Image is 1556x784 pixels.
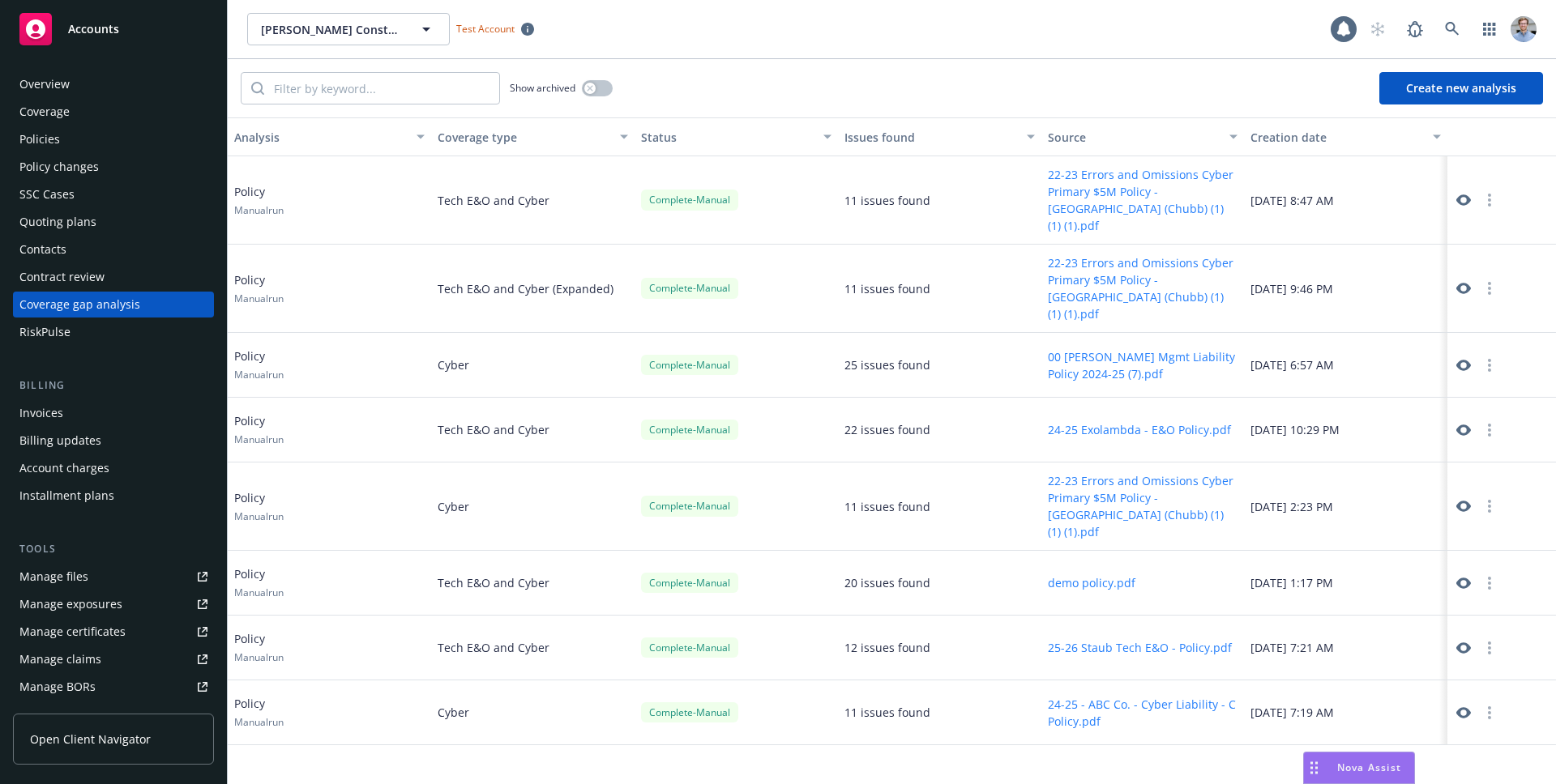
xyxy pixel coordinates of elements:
div: RiskPulse [19,319,71,345]
a: Account charges [13,455,214,481]
div: Manage claims [19,646,101,672]
div: Tech E&O and Cyber [431,551,635,616]
a: Manage BORs [13,674,214,700]
div: [DATE] 10:29 PM [1244,398,1447,462]
a: Contacts [13,236,214,262]
div: Contacts [19,236,66,262]
div: Cyber [431,680,635,745]
div: Creation date [1250,129,1423,146]
button: Coverage type [431,117,635,156]
a: Report a Bug [1399,13,1431,45]
div: 11 issues found [844,704,930,721]
a: Coverage [13,99,214,125]
div: Issues found [844,129,1017,146]
span: Show archived [510,81,575,95]
div: Tech E&O and Cyber [431,156,635,245]
div: Quoting plans [19,209,96,235]
div: Tech E&O and Cyber (Expanded) [431,245,635,333]
div: Complete - Manual [641,420,738,440]
span: [PERSON_NAME] Construction [261,21,401,38]
div: Complete - Manual [641,496,738,516]
button: Creation date [1244,117,1447,156]
button: demo policy.pdf [1048,574,1135,591]
a: Manage files [13,564,214,590]
button: 25-26 Staub Tech E&O - Policy.pdf [1048,639,1232,656]
a: Quoting plans [13,209,214,235]
button: 24-25 Exolambda - E&O Policy.pdf [1048,421,1231,438]
span: Manual run [234,715,284,729]
div: 12 issues found [844,639,930,656]
div: Policy [234,347,284,381]
div: Invoices [19,400,63,426]
div: Drag to move [1304,752,1324,783]
div: [DATE] 2:23 PM [1244,462,1447,551]
div: 22 issues found [844,421,930,438]
span: Manual run [234,650,284,664]
div: SSC Cases [19,181,75,207]
button: [PERSON_NAME] Construction [247,13,450,45]
span: Open Client Navigator [30,731,151,748]
div: [DATE] 7:19 AM [1244,680,1447,745]
button: 00 [PERSON_NAME] Mgmt Liability Policy 2024-25 (7).pdf [1048,348,1238,382]
button: Source [1041,117,1245,156]
a: Installment plans [13,483,214,509]
span: Manual run [234,292,284,305]
div: 20 issues found [844,574,930,591]
button: Create new analysis [1379,72,1543,104]
div: Status [641,129,814,146]
a: Policy changes [13,154,214,180]
div: Installment plans [19,483,114,509]
button: Nova Assist [1303,752,1415,784]
div: Policy [234,183,284,217]
div: Complete - Manual [641,278,738,298]
div: Policy [234,695,284,729]
a: Manage certificates [13,619,214,645]
div: Complete - Manual [641,702,738,722]
a: Search [1436,13,1468,45]
span: Manual run [234,586,284,599]
div: 11 issues found [844,280,930,297]
a: RiskPulse [13,319,214,345]
div: Policy [234,271,284,305]
span: Manual run [234,203,284,217]
div: [DATE] 8:47 AM [1244,156,1447,245]
div: 11 issues found [844,498,930,515]
a: Manage claims [13,646,214,672]
input: Filter by keyword... [264,73,499,104]
div: [DATE] 7:21 AM [1244,616,1447,680]
span: Nova Assist [1337,761,1401,774]
a: SSC Cases [13,181,214,207]
a: Billing updates [13,428,214,454]
div: 11 issues found [844,192,930,209]
div: Policy [234,489,284,523]
div: Manage files [19,564,88,590]
div: Complete - Manual [641,355,738,375]
button: 22-23 Errors and Omissions Cyber Primary $5M Policy - [GEOGRAPHIC_DATA] (Chubb) (1) (1) (1).pdf [1048,254,1238,322]
img: photo [1511,16,1537,42]
span: Test Account [450,20,541,37]
a: Switch app [1473,13,1506,45]
div: Policy [234,630,284,664]
div: Tech E&O and Cyber [431,398,635,462]
div: Account charges [19,455,109,481]
a: Manage exposures [13,591,214,617]
a: Overview [13,71,214,97]
button: 22-23 Errors and Omissions Cyber Primary $5M Policy - [GEOGRAPHIC_DATA] (Chubb) (1) (1) (1).pdf [1048,472,1238,540]
div: Policy [234,565,284,599]
span: Manual run [234,368,284,381]
button: 22-23 Errors and Omissions Cyber Primary $5M Policy - [GEOGRAPHIC_DATA] (Chubb) (1) (1) (1).pdf [1048,166,1238,234]
div: Tools [13,541,214,557]
a: Coverage gap analysis [13,292,214,317]
div: Manage exposures [19,591,122,617]
div: [DATE] 6:57 AM [1244,333,1447,398]
div: Tech E&O and Cyber [431,616,635,680]
div: Overview [19,71,70,97]
div: Source [1048,129,1220,146]
div: Manage certificates [19,619,126,645]
button: 24-25 - ABC Co. - Cyber Liability - C Policy.pdf [1048,696,1238,730]
span: Test Account [456,22,515,36]
div: Coverage type [438,129,610,146]
div: Billing [13,377,214,394]
div: Billing updates [19,428,101,454]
